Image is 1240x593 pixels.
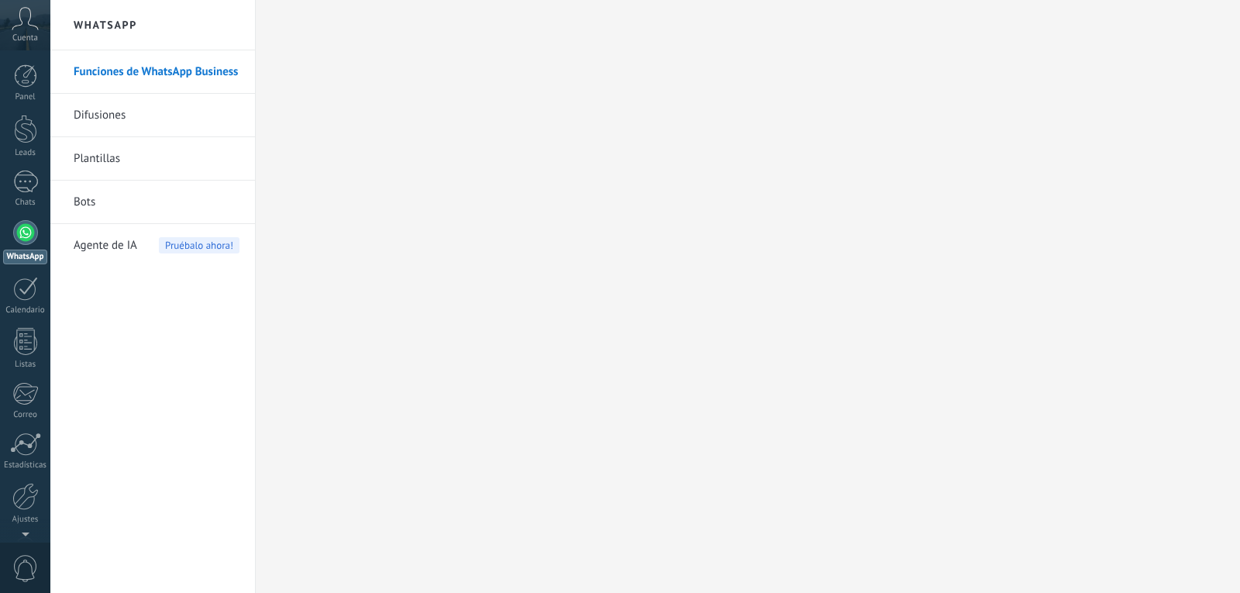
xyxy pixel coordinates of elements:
[74,50,239,94] a: Funciones de WhatsApp Business
[74,137,239,181] a: Plantillas
[159,237,239,253] span: Pruébalo ahora!
[3,515,48,525] div: Ajustes
[50,224,255,267] li: Agente de IA
[50,50,255,94] li: Funciones de WhatsApp Business
[3,250,47,264] div: WhatsApp
[3,92,48,102] div: Panel
[3,148,48,158] div: Leads
[74,224,239,267] a: Agente de IAPruébalo ahora!
[3,460,48,471] div: Estadísticas
[50,181,255,224] li: Bots
[50,137,255,181] li: Plantillas
[3,410,48,420] div: Correo
[3,305,48,315] div: Calendario
[50,94,255,137] li: Difusiones
[12,33,38,43] span: Cuenta
[74,94,239,137] a: Difusiones
[3,360,48,370] div: Listas
[74,224,137,267] span: Agente de IA
[74,181,239,224] a: Bots
[3,198,48,208] div: Chats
